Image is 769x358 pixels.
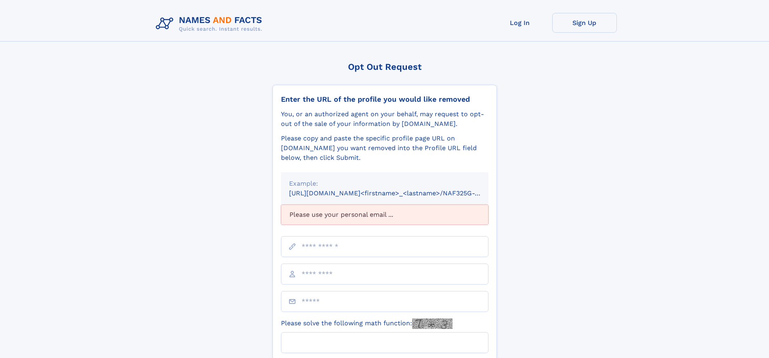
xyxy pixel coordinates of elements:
div: Please copy and paste the specific profile page URL on [DOMAIN_NAME] you want removed into the Pr... [281,134,488,163]
a: Sign Up [552,13,617,33]
div: Example: [289,179,480,188]
div: Please use your personal email ... [281,205,488,225]
img: Logo Names and Facts [153,13,269,35]
div: Opt Out Request [272,62,497,72]
label: Please solve the following math function: [281,318,453,329]
small: [URL][DOMAIN_NAME]<firstname>_<lastname>/NAF325G-xxxxxxxx [289,189,504,197]
div: You, or an authorized agent on your behalf, may request to opt-out of the sale of your informatio... [281,109,488,129]
div: Enter the URL of the profile you would like removed [281,95,488,104]
a: Log In [488,13,552,33]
